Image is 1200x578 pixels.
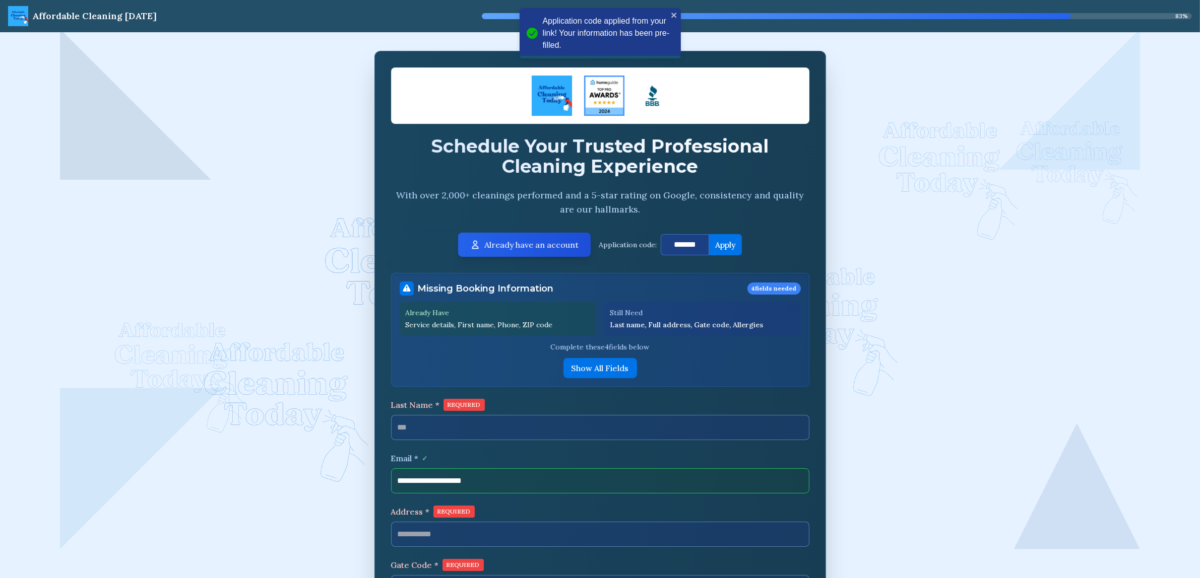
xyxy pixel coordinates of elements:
button: Show All Fields [563,358,637,378]
label: Address * [391,505,809,518]
span: ✓ [422,453,428,463]
img: ACT Logo [532,76,572,116]
span: REQUIRED [443,559,484,571]
label: Email * [391,452,809,464]
p: Complete these 4 fields below [400,342,801,352]
h3: Missing Booking Information [418,281,554,296]
p: With over 2,000+ cleanings performed and a 5-star rating on Google, consistency and quality are o... [391,188,809,216]
img: Logo Square [633,76,673,116]
button: Apply [709,234,742,255]
span: REQUIRED [444,399,485,411]
p: Application code: [599,240,657,250]
p: Last name, Full address, Gate code, Allergies [610,320,795,330]
span: 4 fields needed [747,282,801,295]
span: REQUIRED [433,505,475,518]
label: Gate Code * [391,559,809,571]
p: Still Need [610,308,795,318]
button: close [671,11,678,19]
p: Service details, First name, Phone, ZIP code [406,320,590,330]
button: Already have an account [458,233,591,257]
img: Four Seasons Cleaning [584,76,624,116]
label: Last Name * [391,399,809,411]
div: Affordable Cleaning [DATE] [32,9,157,23]
img: ACT Logo [8,6,28,26]
h2: Schedule Your Trusted Professional Cleaning Experience [391,136,809,176]
div: Application code applied from your link! Your information has been pre-filled. [520,8,681,58]
span: 83 % [1175,12,1188,20]
p: Already Have [406,308,590,318]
